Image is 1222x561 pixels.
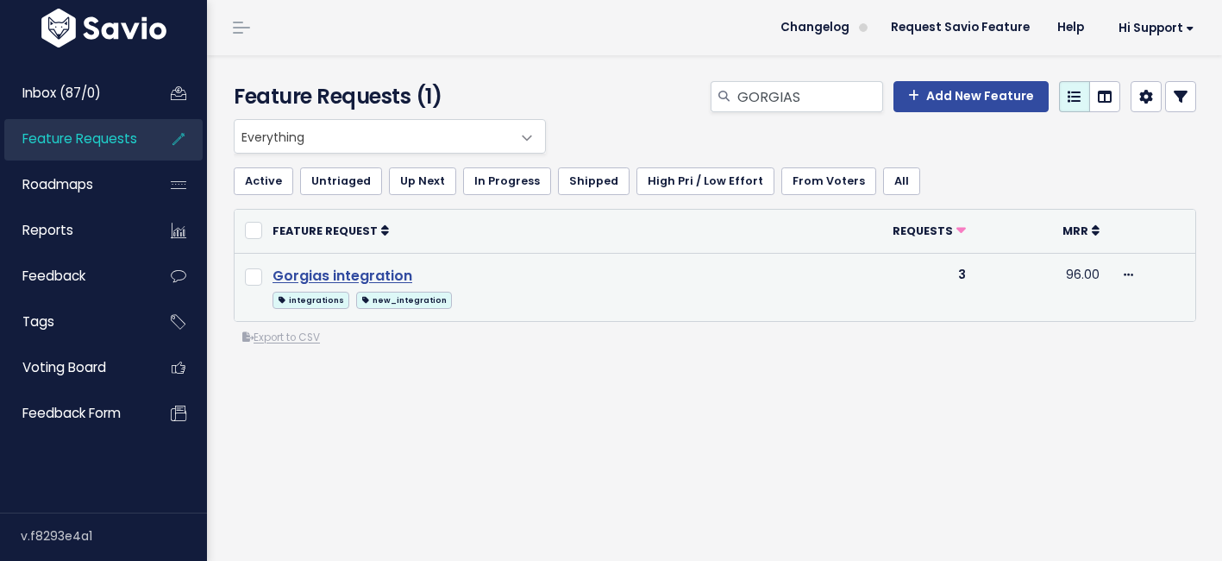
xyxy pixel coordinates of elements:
[4,302,143,342] a: Tags
[22,312,54,331] span: Tags
[558,167,630,195] a: Shipped
[976,253,1110,320] td: 96.00
[22,267,85,285] span: Feedback
[242,331,320,344] a: Export to CSV
[1062,224,1088,238] span: MRR
[234,81,537,112] h4: Feature Requests (1)
[234,167,1196,195] ul: Filter feature requests
[736,81,883,112] input: Search features...
[1062,222,1100,239] a: MRR
[893,224,953,238] span: Requests
[273,224,378,238] span: Feature Request
[883,167,920,195] a: All
[234,167,293,195] a: Active
[273,292,349,309] span: integrations
[760,253,976,320] td: 3
[4,165,143,205] a: Roadmaps
[893,81,1049,112] a: Add New Feature
[780,22,849,34] span: Changelog
[234,119,546,154] span: Everything
[1043,15,1098,41] a: Help
[300,167,382,195] a: Untriaged
[22,358,106,376] span: Voting Board
[22,221,73,239] span: Reports
[877,15,1043,41] a: Request Savio Feature
[4,256,143,296] a: Feedback
[4,348,143,388] a: Voting Board
[273,222,389,239] a: Feature Request
[1119,22,1194,35] span: Hi Support
[1098,15,1208,41] a: Hi Support
[235,120,511,153] span: Everything
[22,175,93,193] span: Roadmaps
[22,84,101,102] span: Inbox (87/0)
[893,222,966,239] a: Requests
[463,167,551,195] a: In Progress
[22,404,121,422] span: Feedback form
[4,211,143,250] a: Reports
[636,167,774,195] a: High Pri / Low Effort
[273,288,349,310] a: integrations
[4,394,143,433] a: Feedback form
[389,167,456,195] a: Up Next
[273,266,412,286] a: Gorgias integration
[22,129,137,148] span: Feature Requests
[4,119,143,159] a: Feature Requests
[356,288,452,310] a: new_integration
[21,514,207,558] div: v.f8293e4a1
[781,167,876,195] a: From Voters
[37,9,171,47] img: logo-white.9d6f32f41409.svg
[356,292,452,309] span: new_integration
[4,73,143,113] a: Inbox (87/0)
